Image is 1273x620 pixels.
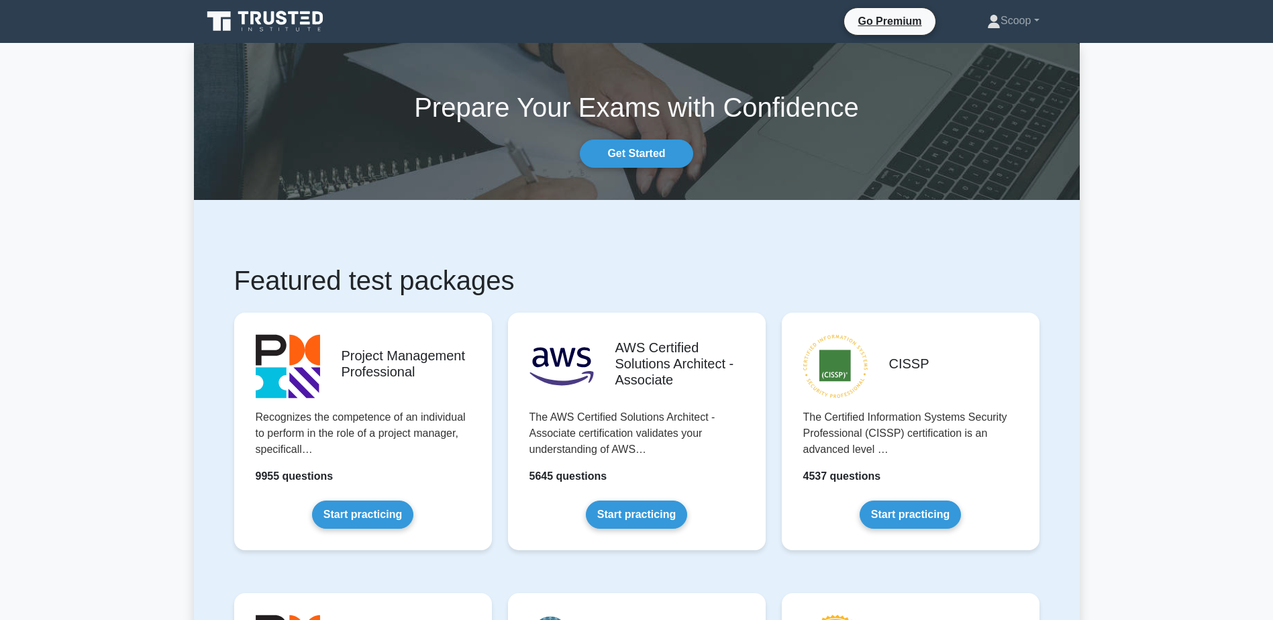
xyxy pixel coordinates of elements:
[580,140,693,168] a: Get Started
[955,7,1071,34] a: Scoop
[234,264,1039,297] h1: Featured test packages
[860,501,961,529] a: Start practicing
[586,501,687,529] a: Start practicing
[312,501,413,529] a: Start practicing
[850,13,929,30] a: Go Premium
[194,91,1080,123] h1: Prepare Your Exams with Confidence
